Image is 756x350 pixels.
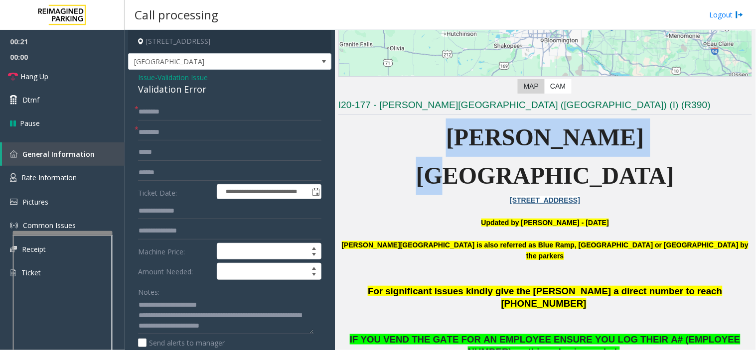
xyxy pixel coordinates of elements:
span: For significant issues kindly give the [PERSON_NAME] a direct number to reach [PHONE_NUMBER] [368,286,722,309]
img: 'icon' [10,268,16,277]
span: Increase value [307,263,321,271]
label: CAM [544,79,572,94]
b: [PERSON_NAME][GEOGRAPHIC_DATA] is also referred as Blue Ramp, [GEOGRAPHIC_DATA] or [GEOGRAPHIC_DA... [342,241,749,260]
label: Machine Price: [136,243,214,260]
span: [GEOGRAPHIC_DATA] [129,54,291,70]
a: General Information [2,142,125,166]
span: [PERSON_NAME][GEOGRAPHIC_DATA] [416,124,674,189]
label: Send alerts to manager [138,338,225,348]
a: Logout [710,9,744,20]
span: Hang Up [20,71,48,82]
span: Issue [138,72,155,83]
img: logout [736,9,744,20]
span: Pause [20,118,40,128]
font: Updated by [PERSON_NAME] - [DATE] [481,219,609,227]
label: Notes: [138,283,159,297]
img: 'icon' [10,222,18,230]
h4: [STREET_ADDRESS] [128,30,331,53]
span: Increase value [307,243,321,251]
span: General Information [22,149,95,159]
img: 'icon' [10,246,17,252]
label: Ticket Date: [136,184,214,199]
span: Toggle popup [310,185,321,199]
span: - [155,73,208,82]
span: Decrease value [307,251,321,259]
img: 'icon' [10,199,17,205]
div: Validation Error [138,83,321,96]
img: 'icon' [10,150,17,158]
span: Validation Issue [157,72,208,83]
a: [STREET_ADDRESS] [510,196,581,204]
span: Pictures [22,197,48,207]
span: Decrease value [307,271,321,279]
span: Dtmf [22,95,39,105]
span: Rate Information [21,173,77,182]
label: Amount Needed: [136,263,214,280]
h3: Call processing [130,2,223,27]
span: Common Issues [23,221,76,230]
h3: I20-177 - [PERSON_NAME][GEOGRAPHIC_DATA] ([GEOGRAPHIC_DATA]) (I) (R390) [338,99,752,115]
label: Map [518,79,545,94]
img: 'icon' [10,173,16,182]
